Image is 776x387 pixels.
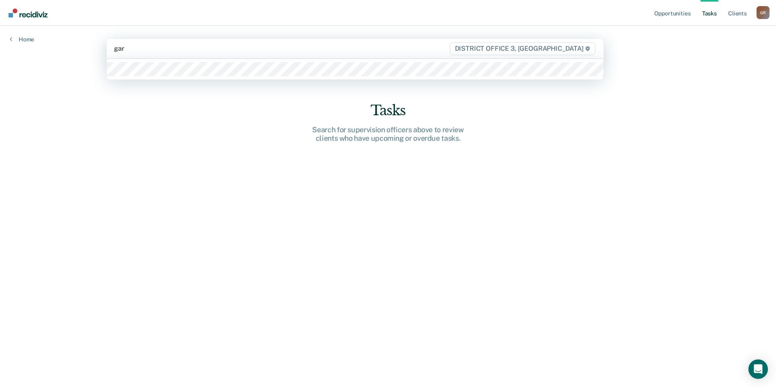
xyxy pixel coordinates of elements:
[757,6,770,19] div: G R
[10,36,34,43] a: Home
[9,9,47,17] img: Recidiviz
[258,125,518,143] div: Search for supervision officers above to review clients who have upcoming or overdue tasks.
[748,359,768,379] div: Open Intercom Messenger
[757,6,770,19] button: Profile dropdown button
[258,102,518,119] div: Tasks
[450,42,595,55] span: DISTRICT OFFICE 3, [GEOGRAPHIC_DATA]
